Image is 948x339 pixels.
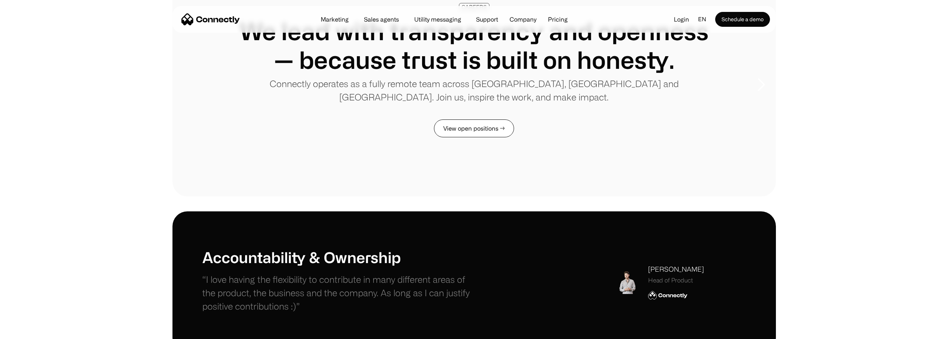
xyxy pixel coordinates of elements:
a: home [181,14,240,25]
a: Login [668,14,695,25]
div: Head of Product [648,276,704,285]
h1: We lead with transparency and openness — because trust is built on honesty. [232,17,716,74]
aside: Language selected: English [7,325,45,336]
div: Company [510,14,536,25]
a: Pricing [542,16,574,22]
a: Marketing [315,16,355,22]
p: Connectly operates as a fully remote team across [GEOGRAPHIC_DATA], [GEOGRAPHIC_DATA] and [GEOGRA... [232,77,716,104]
h1: Accountability & Ownership [202,247,474,267]
div: en [695,14,715,25]
div: next slide [746,48,776,122]
a: Utility messaging [408,16,467,22]
div: Company [507,14,539,25]
a: Schedule a demo [715,12,770,27]
p: “I love having the flexibility to contribute in many different areas of the product, the business... [202,273,474,313]
div: en [698,14,706,25]
a: Support [470,16,504,22]
ul: Language list [15,326,45,336]
a: Sales agents [358,16,405,22]
div: [PERSON_NAME] [648,264,704,274]
a: View open positions → [434,119,514,137]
